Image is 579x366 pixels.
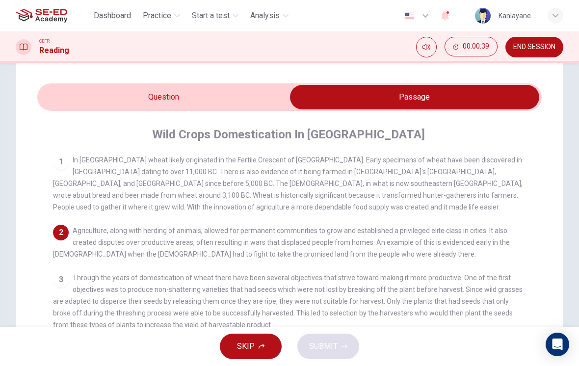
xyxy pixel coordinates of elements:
span: Practice [143,10,171,22]
button: Practice [139,7,184,25]
span: CEFR [39,38,50,45]
h4: Wild Crops Domestication In [GEOGRAPHIC_DATA] [152,127,425,142]
div: 1 [53,154,69,170]
div: Open Intercom Messenger [546,333,569,356]
span: Through the years of domestication of wheat there have been several objectives that strive toward... [53,274,523,329]
span: In [GEOGRAPHIC_DATA] wheat likely originated in the Fertile Crescent of [GEOGRAPHIC_DATA]. Early ... [53,156,523,211]
div: Hide [445,37,498,57]
div: 3 [53,272,69,288]
img: Profile picture [475,8,491,24]
img: SE-ED Academy logo [16,6,67,26]
span: Dashboard [94,10,131,22]
button: END SESSION [505,37,563,57]
span: SKIP [237,340,255,353]
h1: Reading [39,45,69,56]
span: Agriculture, along with herding of animals, allowed for permanent communities to grow and establi... [53,227,510,258]
button: Analysis [246,7,292,25]
button: SKIP [220,334,282,359]
div: Mute [416,37,437,57]
span: Analysis [250,10,280,22]
button: Start a test [188,7,242,25]
a: SE-ED Academy logo [16,6,90,26]
span: Start a test [192,10,230,22]
div: Kanlayanee Chaladthaisong [499,10,536,22]
span: 00:00:39 [463,43,489,51]
span: END SESSION [513,43,555,51]
img: en [403,12,416,20]
div: 2 [53,225,69,240]
button: 00:00:39 [445,37,498,56]
button: Dashboard [90,7,135,25]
